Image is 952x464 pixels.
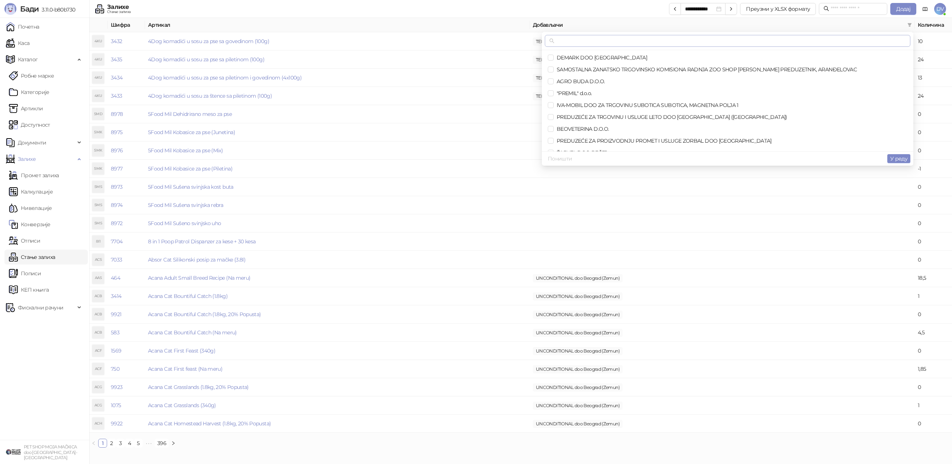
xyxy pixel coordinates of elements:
a: 8978 [111,111,123,117]
div: ACB [92,290,104,302]
div: 4KU [92,90,104,102]
a: 5Food Mil Sušeno svinjsko uho [148,220,221,227]
a: 1569 [111,347,121,354]
a: 5 [134,439,142,447]
td: 0 [915,214,952,233]
div: 5MK [92,145,104,156]
td: 5Food Mil Dehidrirano meso za pse [145,105,530,123]
a: 4Dog komadići u sosu za štence sa piletinom (100g) [148,93,272,99]
td: 8 in 1 Poop Patrol Dispanzer za kese + 30 kesa [145,233,530,251]
td: Acana Cat Grasslands (340g) [145,396,530,415]
a: Робне марке [9,68,54,83]
button: right [169,439,178,448]
td: 5Food Mil Sušena svinjska kost buta [145,178,530,196]
td: 0 [915,378,952,396]
a: Доступност [9,117,50,132]
a: 750 [111,366,119,372]
a: КЕП књига [9,282,49,297]
span: DEMARK DOO [GEOGRAPHIC_DATA] [554,54,647,61]
span: BEOVETERINA D.O.O. [554,126,609,132]
a: Acana Cat Bountiful Catch (1.8kg) [148,293,228,299]
a: 9923 [111,384,122,390]
a: Категорије [9,85,49,100]
td: 0 [915,233,952,251]
a: 5Food Mil Kobasice za pse (Mix) [148,147,223,154]
div: 4KU [92,72,104,84]
span: left [91,441,96,445]
span: "PREMIL" d.o.o. [554,90,592,97]
div: ACB [92,308,104,320]
div: ACF [92,363,104,375]
span: ŽARVEL DOO BEČEJ [554,149,607,156]
img: 64x64-companyLogo-9f44b8df-f022-41eb-b7d6-300ad218de09.png [6,445,21,460]
div: ACG [92,399,104,411]
span: TEKTON d.o.o. [533,56,568,64]
div: 4KU [92,53,104,65]
li: Следећа страна [169,439,178,448]
td: 4Dog komadići u sosu za štence sa piletinom (100g) [145,87,530,105]
th: Шифра [108,18,145,32]
a: 464 [111,275,120,281]
td: 0 [915,305,952,324]
td: 1 [915,287,952,305]
span: Каталог [18,52,38,67]
a: Калкулације [9,184,53,199]
td: 5Food Mil Sušena svinjska rebra [145,196,530,214]
td: Acana Cat First Feast (340g) [145,342,530,360]
a: Почетна [6,19,39,34]
span: Документи [18,135,46,150]
a: 1 [99,439,107,447]
td: 0 [915,105,952,123]
span: filter [907,23,912,27]
li: 5 [134,439,143,448]
button: У реду [887,154,910,163]
li: 3 [116,439,125,448]
a: 7704 [111,238,122,245]
td: 0 [915,342,952,360]
a: 9921 [111,311,121,318]
li: 1 [98,439,107,448]
div: AAS [92,272,104,284]
a: 7033 [111,256,122,263]
a: Пописи [9,266,41,281]
a: Acana Cat Grasslands (1.8kg, 20% Popusta) [148,384,249,390]
span: AGRO BUDA D.O.O. [554,78,605,85]
div: 4KU [92,35,104,47]
a: 3 [116,439,125,447]
a: Отписи [9,233,40,248]
span: UNCONDITIONAL doo Beograd (Zemun) [533,402,623,410]
span: PREDUZEĆE ZA PROIZVODNJU PROMET I USLUGE ZORBAL DOO [GEOGRAPHIC_DATA] [554,137,772,144]
a: 8 in 1 Poop Patrol Dispanzer za kese + 30 kesa [148,238,256,245]
span: UNCONDITIONAL doo Beograd (Zemun) [533,347,623,355]
td: Acana Cat Homestead Harvest (1.8kg, 20% Popusta) [145,415,530,433]
span: Бади [20,4,39,13]
td: 10 [915,32,952,51]
div: Залихе [107,4,131,10]
a: 4Dog komadići u sosu za pse sa piletinom (100g) [148,56,264,63]
td: 24 [915,87,952,105]
a: Acana Cat First feast (Na meru) [148,366,222,372]
button: Преузми у XLSX формату [740,3,816,15]
a: 5Food Mil Sušena svinjska rebra [148,202,223,208]
div: 8I1 [92,236,104,247]
span: ••• [143,439,155,448]
td: 5Food Mil Kobasice za pse (Junetina) [145,123,530,142]
a: Каса [6,36,29,51]
a: Стање залиха [9,250,55,265]
a: 8976 [111,147,123,154]
div: ACG [92,381,104,393]
td: 1 [915,396,952,415]
td: 0 [915,415,952,433]
div: 5MS [92,217,104,229]
td: 0 [915,178,952,196]
a: 9922 [111,420,122,427]
a: Промет залиха [9,168,59,183]
span: У реду [890,155,907,162]
td: 13 [915,69,952,87]
td: Acana Cat First feast (Na meru) [145,360,530,378]
td: Acana Cat Bountiful Catch (1.8kg) [145,287,530,305]
span: filter [906,19,913,30]
a: 3414 [111,293,121,299]
a: Acana Cat First Feast (340g) [148,347,215,354]
span: Додај [896,6,910,12]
